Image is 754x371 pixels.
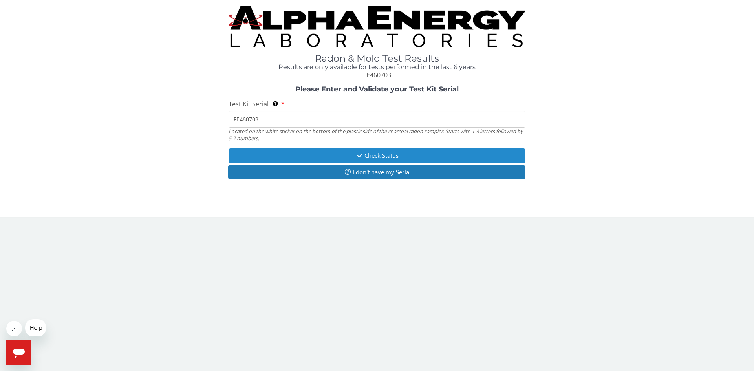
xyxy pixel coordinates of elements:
span: Test Kit Serial [229,100,269,108]
button: I don't have my Serial [228,165,525,179]
iframe: Close message [6,321,22,336]
iframe: Message from company [25,319,46,336]
h4: Results are only available for tests performed in the last 6 years [229,64,525,71]
iframe: Button to launch messaging window [6,340,31,365]
span: FE460703 [363,71,391,79]
strong: Please Enter and Validate your Test Kit Serial [295,85,459,93]
h1: Radon & Mold Test Results [229,53,525,64]
button: Check Status [229,148,525,163]
img: TightCrop.jpg [229,6,525,47]
div: Located on the white sticker on the bottom of the plastic side of the charcoal radon sampler. Sta... [229,128,525,142]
